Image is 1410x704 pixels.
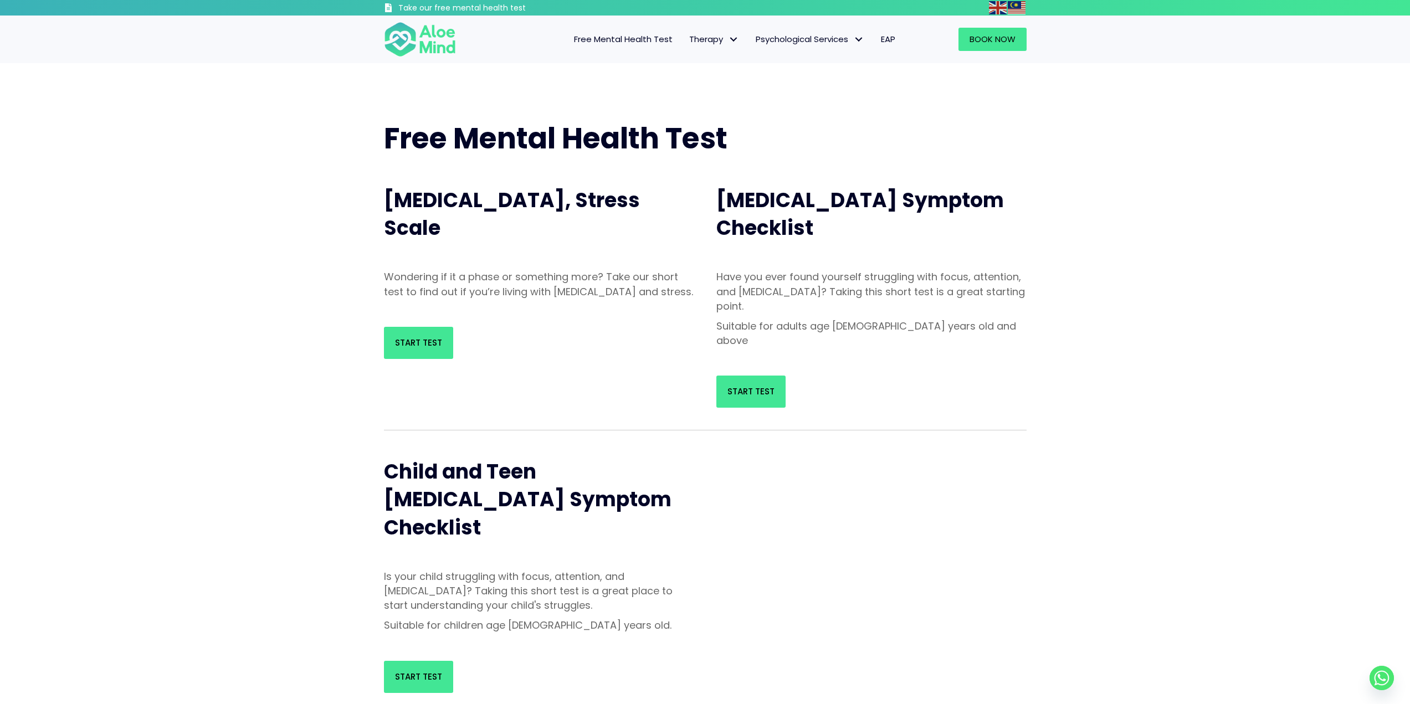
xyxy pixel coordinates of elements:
[384,661,453,693] a: Start Test
[756,33,864,45] span: Psychological Services
[384,186,640,242] span: [MEDICAL_DATA], Stress Scale
[470,28,904,51] nav: Menu
[716,186,1004,242] span: [MEDICAL_DATA] Symptom Checklist
[727,386,775,397] span: Start Test
[395,671,442,682] span: Start Test
[873,28,904,51] a: EAP
[681,28,747,51] a: TherapyTherapy: submenu
[574,33,673,45] span: Free Mental Health Test
[384,118,727,158] span: Free Mental Health Test
[747,28,873,51] a: Psychological ServicesPsychological Services: submenu
[970,33,1016,45] span: Book Now
[716,376,786,408] a: Start Test
[716,319,1027,348] p: Suitable for adults age [DEMOGRAPHIC_DATA] years old and above
[881,33,895,45] span: EAP
[566,28,681,51] a: Free Mental Health Test
[384,270,694,299] p: Wondering if it a phase or something more? Take our short test to find out if you’re living with ...
[395,337,442,348] span: Start Test
[958,28,1027,51] a: Book Now
[689,33,739,45] span: Therapy
[384,21,456,58] img: Aloe mind Logo
[398,3,585,14] h3: Take our free mental health test
[384,3,585,16] a: Take our free mental health test
[384,569,694,613] p: Is your child struggling with focus, attention, and [MEDICAL_DATA]? Taking this short test is a g...
[989,1,1008,14] a: English
[1008,1,1027,14] a: Malay
[384,327,453,359] a: Start Test
[989,1,1007,14] img: en
[716,270,1027,313] p: Have you ever found yourself struggling with focus, attention, and [MEDICAL_DATA]? Taking this sh...
[384,618,694,633] p: Suitable for children age [DEMOGRAPHIC_DATA] years old.
[1008,1,1026,14] img: ms
[1370,666,1394,690] a: Whatsapp
[851,32,867,48] span: Psychological Services: submenu
[384,458,671,542] span: Child and Teen [MEDICAL_DATA] Symptom Checklist
[726,32,742,48] span: Therapy: submenu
